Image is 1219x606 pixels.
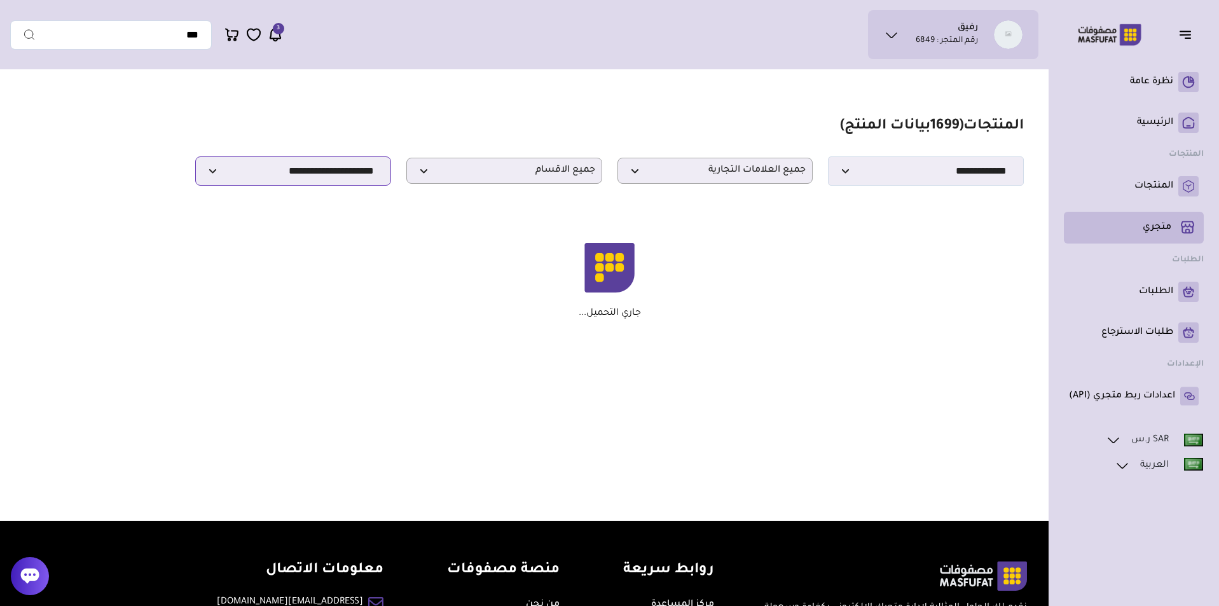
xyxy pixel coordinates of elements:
[1069,390,1175,403] p: اعدادات ربط متجري (API)
[1069,113,1199,133] a: الرئيسية
[1105,432,1204,448] a: SAR ر.س
[406,158,602,184] p: جميع الاقسام
[994,20,1023,49] img: رفيق
[840,119,963,134] span: ( بيانات المنتج)
[623,561,714,580] h4: روابط سريعة
[217,561,383,580] h4: معلومات الاتصال
[1069,22,1150,47] img: Logo
[958,22,978,35] h1: رفيق
[1184,434,1203,446] img: Eng
[916,35,978,48] p: رقم المتجر : 6849
[1069,282,1199,302] a: الطلبات
[579,308,641,319] p: جاري التحميل...
[1069,72,1199,92] a: نظرة عامة
[1169,150,1204,159] strong: المنتجات
[268,27,283,43] a: 3
[1134,180,1173,193] p: المنتجات
[624,165,806,177] span: جميع العلامات التجارية
[1139,286,1173,298] p: الطلبات
[1143,221,1171,234] p: متجري
[840,118,1024,136] h1: المنتجات
[1101,326,1173,339] p: طلبات الاسترجاع
[1069,176,1199,196] a: المنتجات
[617,158,813,184] p: جميع العلامات التجارية
[413,165,595,177] span: جميع الاقسام
[1069,322,1199,343] a: طلبات الاسترجاع
[1130,76,1173,88] p: نظرة عامة
[930,119,959,134] span: 1699
[1172,256,1204,265] strong: الطلبات
[447,561,560,580] h4: منصة مصفوفات
[1069,386,1199,406] a: اعدادات ربط متجري (API)
[277,23,280,34] span: 3
[1137,116,1173,129] p: الرئيسية
[1114,457,1204,474] a: العربية
[1167,360,1204,369] strong: الإعدادات
[1069,217,1199,238] a: متجري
